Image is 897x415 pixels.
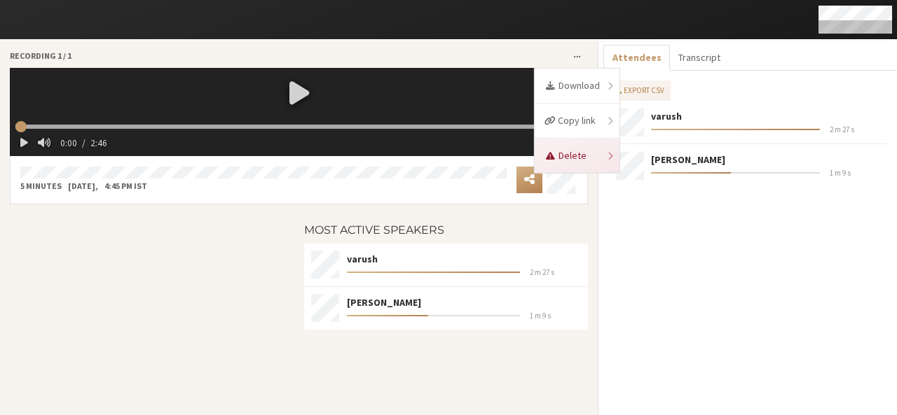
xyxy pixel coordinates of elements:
span: m s [530,310,581,322]
div: 4:45 PM IST [104,180,147,192]
time: 0:00 [55,132,82,154]
div: [DATE] , [68,180,98,192]
span: / [82,132,85,154]
button: Open menu [566,45,589,68]
span: 2 [830,125,833,134]
span: m s [830,167,879,179]
span: m s [830,124,879,136]
div: Recording 1 / 1 [5,50,561,62]
span: 27 [842,125,849,134]
li: Delete [535,139,619,173]
div: [PERSON_NAME] [651,153,879,167]
span: 2 [530,267,533,277]
div: Copy link [545,113,600,128]
span: 1 [530,311,533,321]
span: 27 [542,267,549,277]
span: 9 [542,311,546,321]
button: Open menu [516,167,542,193]
div: varush [347,252,581,267]
button: Transcript [670,45,729,71]
span: m s [530,267,581,279]
button: Attendees [603,45,669,71]
div: 5 minutes [20,180,62,192]
span: 9 [842,168,846,178]
a: Export CSV [608,80,670,101]
time: 2:46 [85,132,112,154]
a: Download [535,69,619,104]
div: [PERSON_NAME] [347,295,581,310]
span: 1 [830,168,833,178]
h4: Most active speakers [304,224,589,237]
div: varush [651,109,879,124]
